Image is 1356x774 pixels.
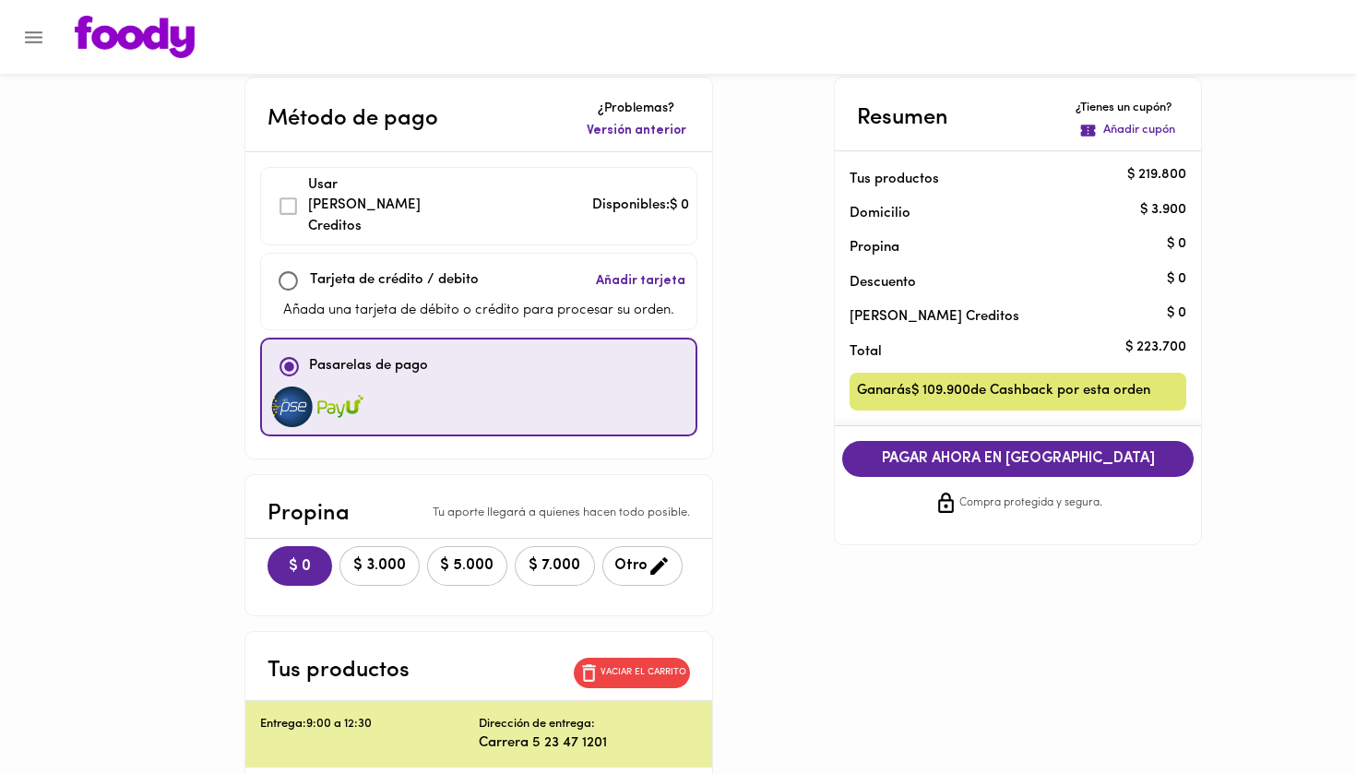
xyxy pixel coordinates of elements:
[283,301,674,322] p: Añada una tarjeta de débito o crédito para procesar su orden.
[339,546,420,586] button: $ 3.000
[574,658,690,688] button: Vaciar el carrito
[959,494,1102,513] span: Compra protegida y segura.
[1167,234,1186,254] p: $ 0
[850,204,910,223] p: Domicilio
[592,261,689,301] button: Añadir tarjeta
[479,733,697,753] p: Carrera 5 23 47 1201
[850,342,1158,362] p: Total
[268,654,410,687] p: Tus productos
[260,716,479,733] p: Entrega: 9:00 a 12:30
[857,380,1150,403] span: Ganarás $ 109.900 de Cashback por esta orden
[1076,100,1179,117] p: ¿Tienes un cupón?
[1127,166,1186,185] p: $ 219.800
[268,546,332,586] button: $ 0
[1103,122,1175,139] p: Añadir cupón
[317,387,363,427] img: visa
[1125,339,1186,358] p: $ 223.700
[842,441,1195,477] button: PAGAR AHORA EN [GEOGRAPHIC_DATA]
[614,554,671,578] span: Otro
[1167,304,1186,323] p: $ 0
[427,546,507,586] button: $ 5.000
[850,170,1158,189] p: Tus productos
[439,557,495,575] span: $ 5.000
[479,716,595,733] p: Dirección de entrega:
[527,557,583,575] span: $ 7.000
[309,356,428,377] p: Pasarelas de pago
[850,273,916,292] p: Descuento
[308,175,436,238] p: Usar [PERSON_NAME] Creditos
[592,196,689,217] p: Disponibles: $ 0
[515,546,595,586] button: $ 7.000
[602,546,683,586] button: Otro
[850,238,1158,257] p: Propina
[433,505,690,522] p: Tu aporte llegará a quienes hacen todo posible.
[75,16,195,58] img: logo.png
[1140,200,1186,220] p: $ 3.900
[850,307,1158,327] p: [PERSON_NAME] Creditos
[11,15,56,60] button: Menu
[583,118,690,144] button: Versión anterior
[1076,118,1179,143] button: Añadir cupón
[861,450,1176,468] span: PAGAR AHORA EN [GEOGRAPHIC_DATA]
[583,100,690,118] p: ¿Problemas?
[268,497,350,530] p: Propina
[310,270,479,292] p: Tarjeta de crédito / debito
[596,272,685,291] span: Añadir tarjeta
[269,387,315,427] img: visa
[1249,667,1338,756] iframe: Messagebird Livechat Widget
[351,557,408,575] span: $ 3.000
[1167,269,1186,289] p: $ 0
[601,666,686,679] p: Vaciar el carrito
[268,102,438,136] p: Método de pago
[282,558,317,576] span: $ 0
[857,101,948,135] p: Resumen
[587,122,686,140] span: Versión anterior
